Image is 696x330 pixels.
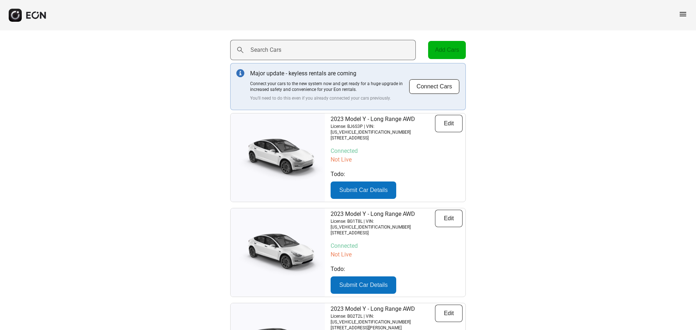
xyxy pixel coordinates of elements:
p: Major update - keyless rentals are coming [250,69,409,78]
p: License: BG2T2L | VIN: [US_VEHICLE_IDENTIFICATION_NUMBER] [331,313,435,325]
p: [STREET_ADDRESS] [331,135,435,141]
p: 2023 Model Y - Long Range AWD [331,115,435,124]
p: Todo: [331,170,463,179]
p: License: BG1T8L | VIN: [US_VEHICLE_IDENTIFICATION_NUMBER] [331,218,435,230]
button: Edit [435,115,463,132]
p: [STREET_ADDRESS] [331,230,435,236]
p: You'll need to do this even if you already connected your cars previously. [250,95,409,101]
button: Edit [435,210,463,227]
button: Edit [435,305,463,322]
img: info [236,69,244,77]
p: Todo: [331,265,463,273]
p: 2023 Model Y - Long Range AWD [331,210,435,218]
img: car [231,134,325,181]
p: Not Live [331,250,463,259]
p: Connected [331,147,463,155]
button: Submit Car Details [331,181,396,199]
button: Submit Car Details [331,276,396,294]
p: 2023 Model Y - Long Range AWD [331,305,435,313]
button: Connect Cars [409,79,460,94]
p: License: BJ6S3P | VIN: [US_VEHICLE_IDENTIFICATION_NUMBER] [331,124,435,135]
p: Connected [331,242,463,250]
span: menu [679,10,687,18]
p: Not Live [331,155,463,164]
img: car [231,229,325,276]
label: Search Cars [250,46,281,54]
p: Connect your cars to the new system now and get ready for a huge upgrade in increased safety and ... [250,81,409,92]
